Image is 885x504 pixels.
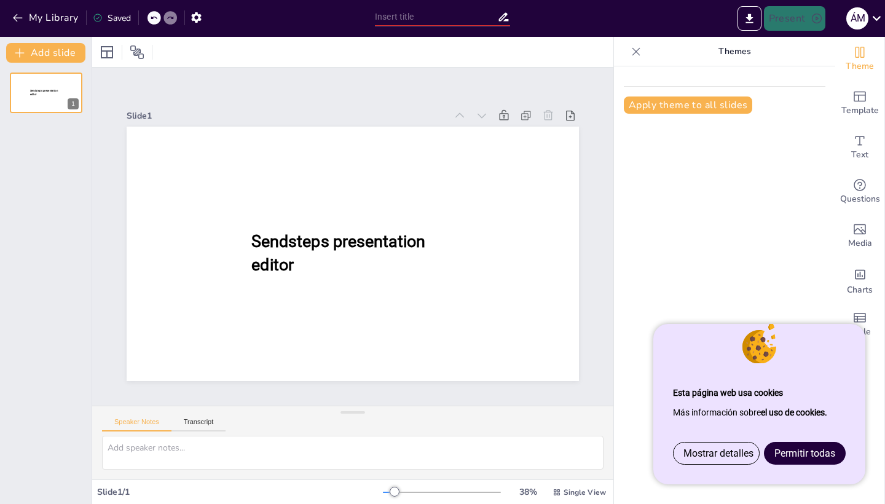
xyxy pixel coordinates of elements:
div: Saved [93,12,131,24]
a: el uso de cookies. [761,408,827,417]
div: Add a table [835,302,884,347]
button: Á M [846,6,868,31]
a: Permitir todas [765,443,845,464]
button: Export to PowerPoint [737,6,761,31]
button: Add slide [6,43,85,63]
p: Más información sobre [673,403,846,422]
span: Template [841,104,879,117]
button: Speaker Notes [102,418,171,431]
div: Sendsteps presentation editor1 [10,73,82,113]
div: Get real-time input from your audience [835,170,884,214]
span: Table [849,325,871,339]
span: Text [851,148,868,162]
span: Position [130,45,144,60]
div: Layout [97,42,117,62]
div: Add ready made slides [835,81,884,125]
div: 38 % [513,486,543,498]
span: Charts [847,283,873,297]
span: Mostrar detalles [683,447,753,459]
button: My Library [9,8,84,28]
strong: Esta página web usa cookies [673,388,783,398]
p: Themes [646,37,823,66]
a: Mostrar detalles [674,443,763,464]
span: Sendsteps presentation editor [30,89,58,96]
input: Insert title [375,8,497,26]
span: Permitir todas [774,447,835,459]
div: 1 [68,98,79,109]
div: Add text boxes [835,125,884,170]
div: Add charts and graphs [835,258,884,302]
span: Single View [564,487,606,497]
div: Slide 1 / 1 [97,486,383,498]
div: Add images, graphics, shapes or video [835,214,884,258]
span: Sendsteps presentation editor [251,232,425,274]
button: Apply theme to all slides [624,96,752,114]
span: Theme [846,60,874,73]
span: Questions [840,192,880,206]
div: Á M [846,7,868,30]
button: Transcript [171,418,226,431]
div: Change the overall theme [835,37,884,81]
div: Slide 1 [127,110,446,122]
span: Media [848,237,872,250]
button: Present [764,6,825,31]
